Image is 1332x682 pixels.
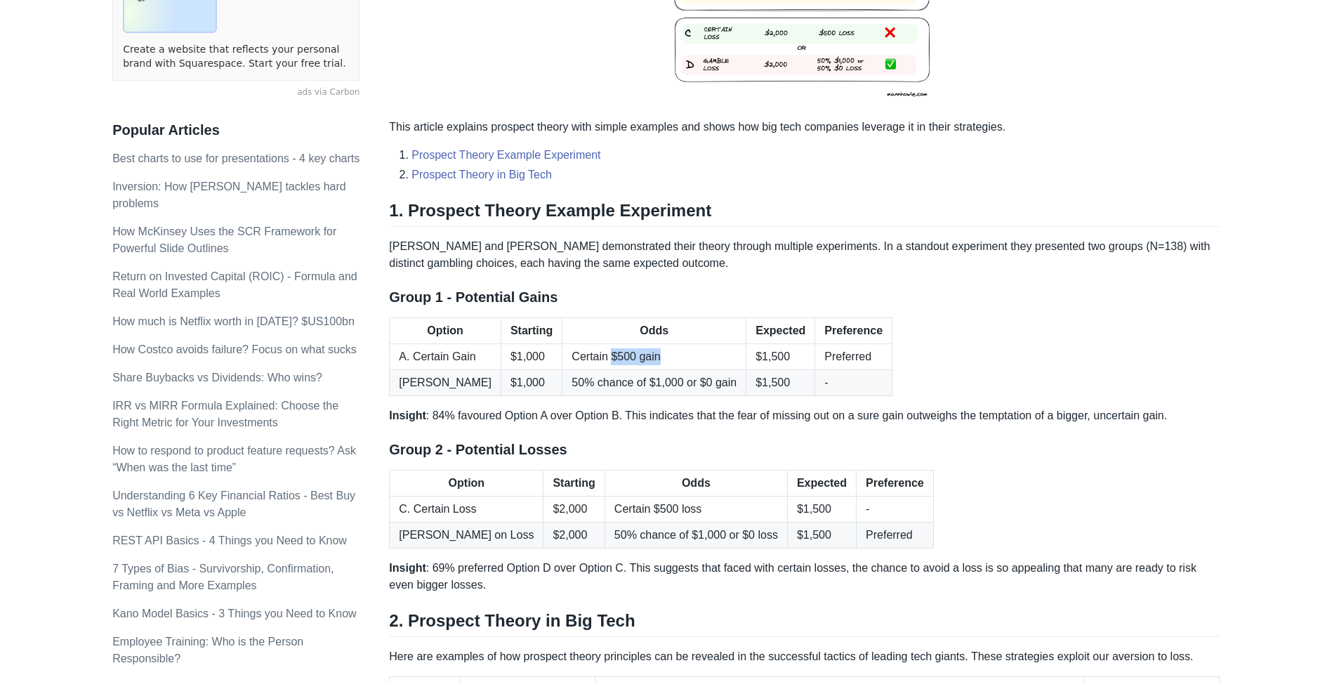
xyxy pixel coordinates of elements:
[390,318,501,344] th: Option
[112,445,356,473] a: How to respond to product feature requests? Ask “When was the last time”
[746,318,815,344] th: Expected
[857,523,934,549] td: Preferred
[411,169,552,181] a: Prospect Theory in Big Tech
[112,563,334,591] a: 7 Types of Bias - Survivorship, Confirmation, Framing and More Examples
[112,152,360,164] a: Best charts to use for presentations - 4 key charts
[390,523,543,549] td: [PERSON_NAME] on Loss
[746,344,815,370] td: $1,500
[787,523,856,549] td: $1,500
[389,289,1220,306] h3: Group 1 - Potential Gains
[390,471,543,497] th: Option
[112,490,355,518] a: Understanding 6 Key Financial Ratios - Best Buy vs Netflix vs Meta vs Apple
[112,608,356,619] a: Kano Model Basics - 3 Things you Need to Know
[112,535,347,546] a: REST API Basics - 4 Things you Need to Know
[112,122,360,139] h3: Popular Articles
[112,315,355,327] a: How much is Netflix worth in [DATE]? $US100bn
[543,523,605,549] td: $2,000
[787,497,856,523] td: $1,500
[501,344,562,370] td: $1,000
[389,610,1220,637] h2: 2. Prospect Theory in Big Tech
[543,497,605,523] td: $2,000
[501,318,562,344] th: Starting
[389,238,1220,272] p: [PERSON_NAME] and [PERSON_NAME] demonstrated their theory through multiple experiments. In a stan...
[112,270,357,299] a: Return on Invested Capital (ROIC) - Formula and Real World Examples
[411,149,600,161] a: Prospect Theory Example Experiment
[112,86,360,99] a: ads via Carbon
[787,471,856,497] th: Expected
[112,400,338,428] a: IRR vs MIRR Formula Explained: Choose the Right Metric for Your Investments
[857,497,934,523] td: -
[562,344,746,370] td: Certain $500 gain
[562,318,746,344] th: Odds
[857,471,934,497] th: Preference
[112,225,336,254] a: How McKinsey Uses the SCR Framework for Powerful Slide Outlines
[389,200,1220,227] h2: 1. Prospect Theory Example Experiment
[389,119,1220,136] p: This article explains prospect theory with simple examples and shows how big tech companies lever...
[389,560,1220,594] p: : 69% preferred Option D over Option C. This suggests that faced with certain losses, the chance ...
[390,497,543,523] td: C. Certain Loss
[562,370,746,396] td: 50% chance of $1,000 or $0 gain
[746,370,815,396] td: $1,500
[389,562,426,574] strong: Insight
[815,370,892,396] td: -
[389,441,1220,459] h3: Group 2 - Potential Losses
[815,344,892,370] td: Preferred
[605,471,787,497] th: Odds
[112,343,357,355] a: How Costco avoids failure? Focus on what sucks
[112,636,303,664] a: Employee Training: Who is the Person Responsible?
[501,370,562,396] td: $1,000
[390,370,501,396] td: [PERSON_NAME]
[815,318,892,344] th: Preference
[112,181,346,209] a: Inversion: How [PERSON_NAME] tackles hard problems
[390,344,501,370] td: A. Certain Gain
[605,523,787,549] td: 50% chance of $1,000 or $0 loss
[389,409,426,421] strong: Insight
[389,407,1220,424] p: : 84% favoured Option A over Option B. This indicates that the fear of missing out on a sure gain...
[112,372,322,383] a: Share Buybacks vs Dividends: Who wins?
[123,43,349,70] a: Create a website that reflects your personal brand with Squarespace. Start your free trial.
[389,648,1220,665] p: Here are examples of how prospect theory principles can be revealed in the successful tactics of ...
[605,497,787,523] td: Certain $500 loss
[543,471,605,497] th: Starting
